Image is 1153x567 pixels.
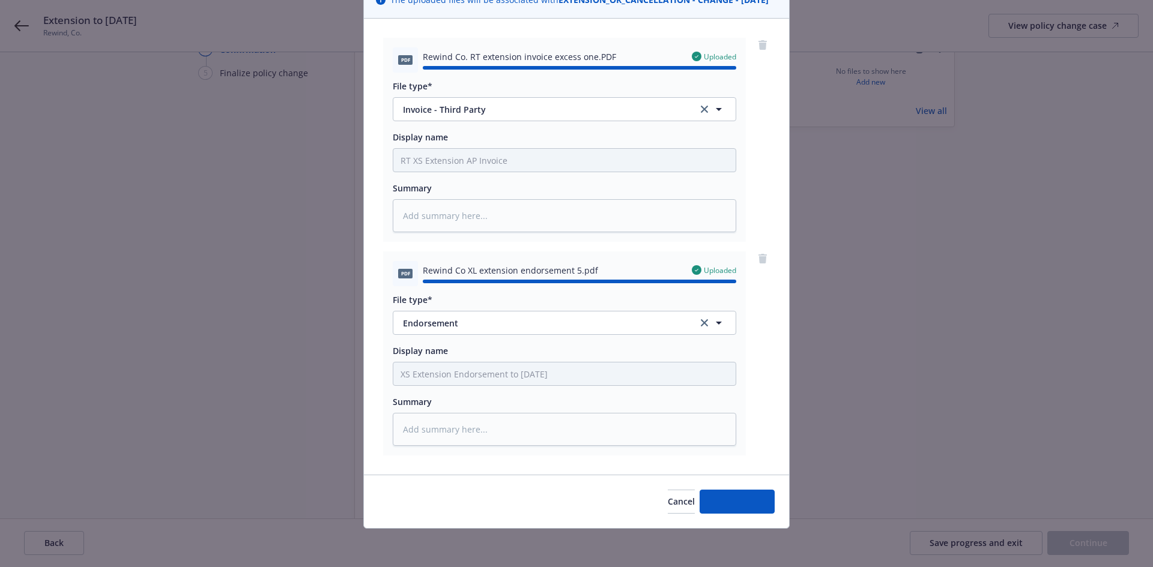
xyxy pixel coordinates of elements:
span: Display name [393,345,448,356]
span: Add files [719,496,755,507]
span: File type* [393,80,432,92]
button: Cancel [668,490,695,514]
span: PDF [398,55,413,64]
a: clear selection [697,102,712,116]
span: Uploaded [704,265,736,275]
a: remove [755,251,770,266]
span: Display name [393,131,448,143]
span: pdf [398,269,413,278]
button: Add files [700,490,775,514]
span: Summary [393,182,432,194]
span: Cancel [668,496,695,507]
span: Rewind Co. RT extension invoice excess one.PDF [423,50,616,63]
button: Endorsementclear selection [393,311,736,335]
input: Add display name here... [393,149,736,172]
span: Rewind Co XL extension endorsement 5.pdf [423,264,598,277]
button: Invoice - Third Partyclear selection [393,97,736,121]
input: Add display name here... [393,362,736,385]
span: File type* [393,294,432,305]
span: Endorsement [403,317,681,329]
a: clear selection [697,316,712,330]
a: remove [755,38,770,52]
span: Summary [393,396,432,407]
span: Invoice - Third Party [403,103,681,116]
span: Uploaded [704,52,736,62]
